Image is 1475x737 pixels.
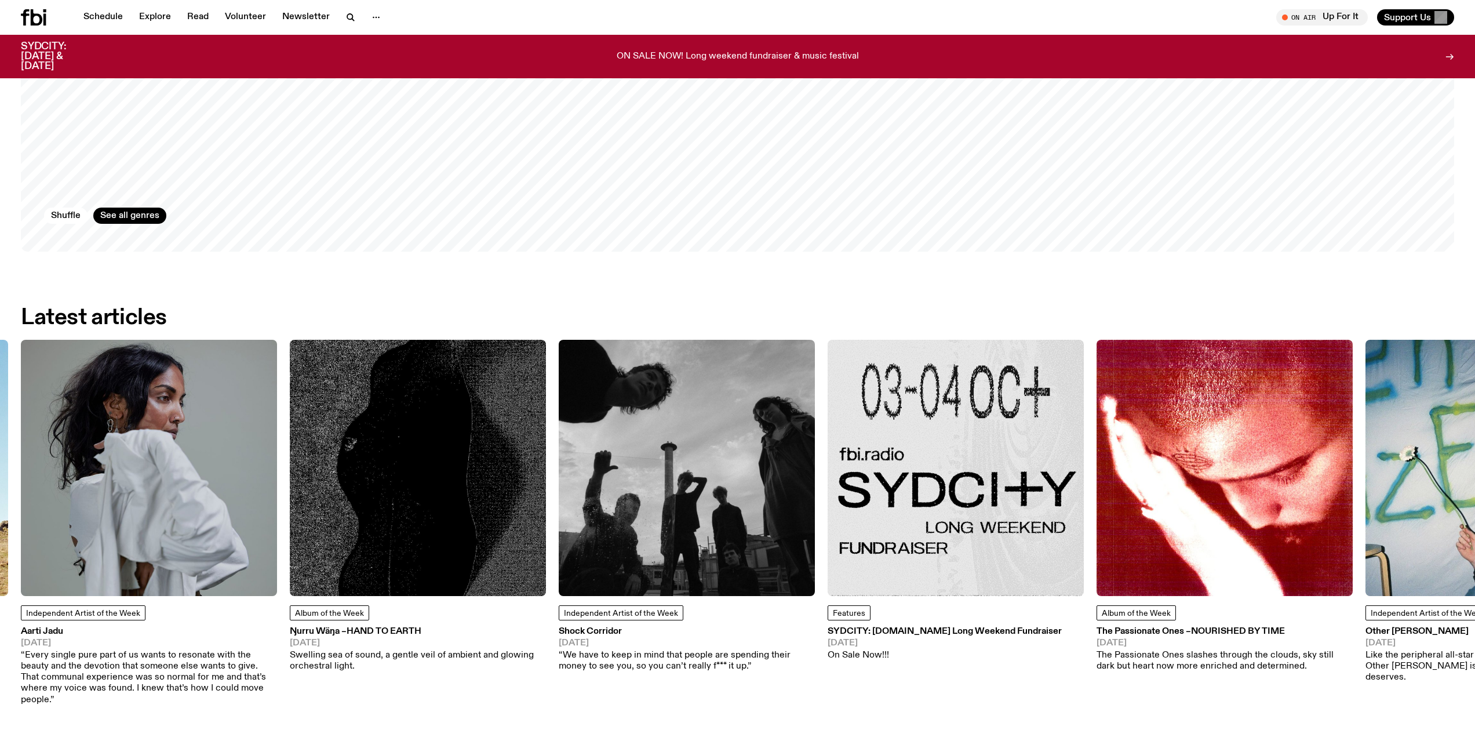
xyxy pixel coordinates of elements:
[290,340,546,596] img: An textured black shape upon a textured gray background
[93,208,166,224] a: See all genres
[828,639,1062,648] span: [DATE]
[1384,12,1431,23] span: Support Us
[559,627,815,672] a: Shock Corridor[DATE]“We have to keep in mind that people are spending their money to see you, so ...
[828,605,871,620] a: Features
[295,609,364,618] span: Album of the Week
[290,605,369,620] a: Album of the Week
[21,307,167,328] h2: Latest articles
[833,609,865,618] span: Features
[1276,9,1368,26] button: On AirUp For It
[1097,639,1353,648] span: [DATE]
[1097,627,1353,636] h3: The Passionate Ones –
[559,340,815,596] img: A black and white image of the six members of Shock Corridor, cast slightly in shadow
[180,9,216,26] a: Read
[26,609,140,618] span: Independent Artist of the Week
[290,639,546,648] span: [DATE]
[21,650,277,706] p: “Every single pure part of us wants to resonate with the beauty and the devotion that someone els...
[559,650,815,672] p: “We have to keep in mind that people are spending their money to see you, so you can’t really f**...
[617,52,859,62] p: ON SALE NOW! Long weekend fundraiser & music festival
[828,340,1084,596] img: Black text on gray background. Reading top to bottom: 03-04 OCT. fbi.radio SYDCITY LONG WEEKEND F...
[21,605,145,620] a: Independent Artist of the Week
[347,627,421,636] span: Hand To Earth
[1102,609,1171,618] span: Album of the Week
[132,9,178,26] a: Explore
[21,627,277,636] h3: Aarti Jadu
[290,627,546,636] h3: Ŋurru Wäŋa –
[290,650,546,672] p: Swelling sea of sound, a gentle veil of ambient and glowing orchestral light.
[275,9,337,26] a: Newsletter
[828,627,1062,636] h3: SYDCITY: [DOMAIN_NAME] Long Weekend Fundraiser
[44,208,88,224] button: Shuffle
[21,627,277,705] a: Aarti Jadu[DATE]“Every single pure part of us wants to resonate with the beauty and the devotion ...
[1097,605,1176,620] a: Album of the Week
[21,639,277,648] span: [DATE]
[1097,650,1353,672] p: The Passionate Ones slashes through the clouds, sky still dark but heart now more enriched and de...
[1191,627,1285,636] span: Nourished By Time
[559,605,683,620] a: Independent Artist of the Week
[1097,627,1353,672] a: The Passionate Ones –Nourished By Time[DATE]The Passionate Ones slashes through the clouds, sky s...
[828,627,1062,661] a: SYDCITY: [DOMAIN_NAME] Long Weekend Fundraiser[DATE]On Sale Now!!!
[559,627,815,636] h3: Shock Corridor
[559,639,815,648] span: [DATE]
[564,609,678,618] span: Independent Artist of the Week
[21,42,95,71] h3: SYDCITY: [DATE] & [DATE]
[218,9,273,26] a: Volunteer
[1377,9,1454,26] button: Support Us
[290,627,546,672] a: Ŋurru Wäŋa –Hand To Earth[DATE]Swelling sea of sound, a gentle veil of ambient and glowing orches...
[77,9,130,26] a: Schedule
[1097,340,1353,596] img: A grainy sepia red closeup of Nourished By Time's face. He is looking down, a very overexposed ha...
[828,650,1062,661] p: On Sale Now!!!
